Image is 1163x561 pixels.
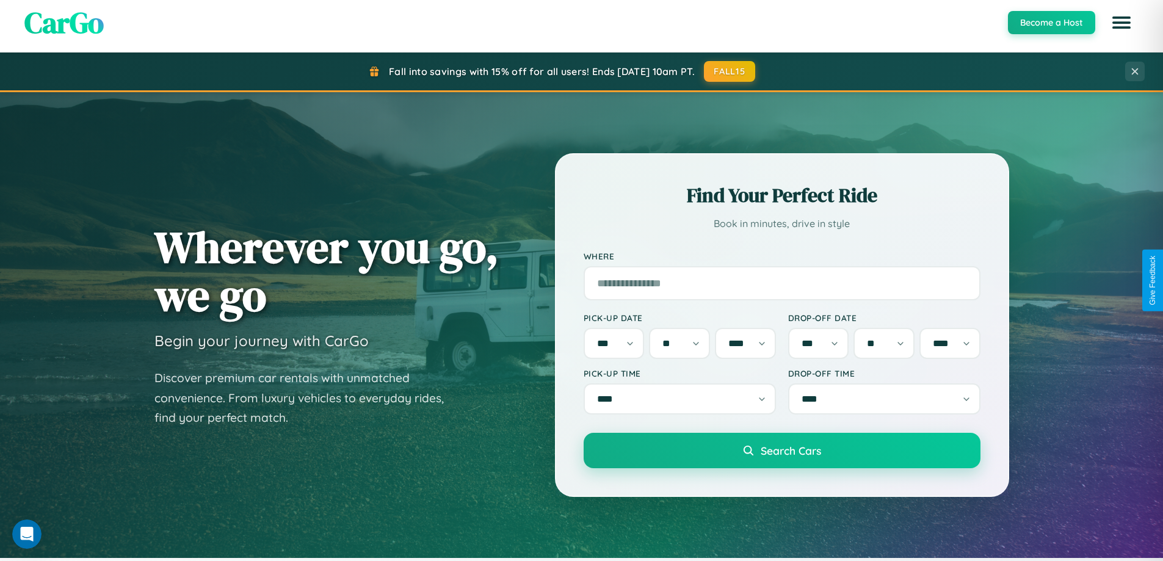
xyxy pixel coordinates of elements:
span: Fall into savings with 15% off for all users! Ends [DATE] 10am PT. [389,65,695,78]
div: Give Feedback [1148,256,1157,305]
p: Discover premium car rentals with unmatched convenience. From luxury vehicles to everyday rides, ... [154,368,460,428]
h2: Find Your Perfect Ride [584,182,980,209]
label: Pick-up Time [584,368,776,378]
button: Open menu [1104,5,1139,40]
label: Pick-up Date [584,313,776,323]
p: Book in minutes, drive in style [584,215,980,233]
span: CarGo [24,2,104,43]
button: Search Cars [584,433,980,468]
h1: Wherever you go, we go [154,223,499,319]
button: FALL15 [704,61,755,82]
label: Drop-off Time [788,368,980,378]
iframe: Intercom live chat [12,519,42,549]
label: Where [584,251,980,261]
h3: Begin your journey with CarGo [154,331,369,350]
span: Search Cars [761,444,821,457]
button: Become a Host [1008,11,1095,34]
label: Drop-off Date [788,313,980,323]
